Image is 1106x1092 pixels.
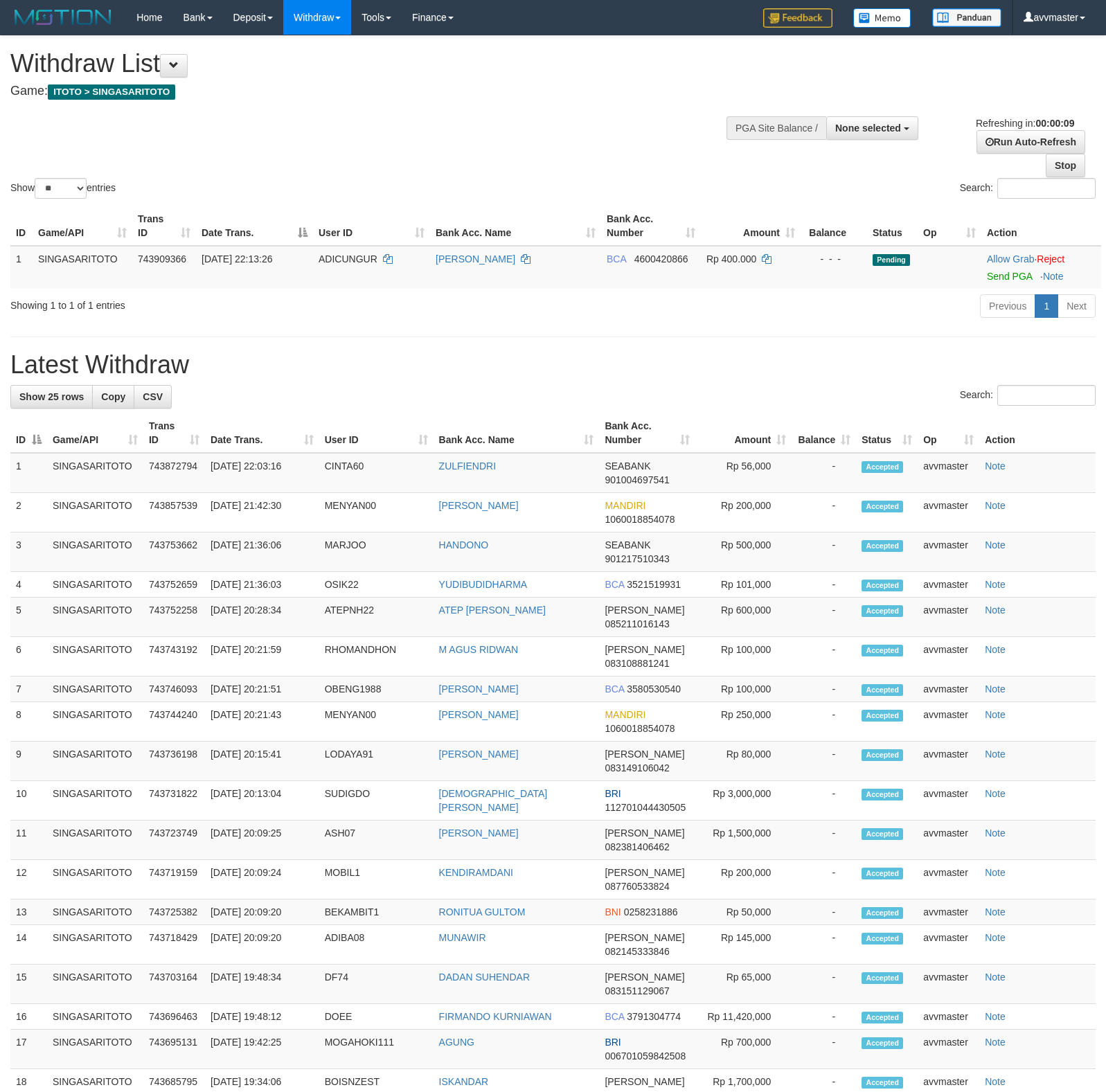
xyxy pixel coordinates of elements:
[143,821,205,860] td: 743723749
[439,1011,552,1022] a: FIRMANDO KURNIAWAN
[695,702,792,742] td: Rp 250,000
[1046,154,1085,177] a: Stop
[10,860,47,899] td: 12
[439,1037,474,1048] a: AGUNG
[143,598,205,637] td: 743752258
[918,413,979,453] th: Op: activate to sort column ascending
[319,493,434,532] td: MENYAN00
[601,206,701,246] th: Bank Acc. Number: activate to sort column ascending
[976,130,1085,154] a: Run Auto-Refresh
[319,532,434,572] td: MARJOO
[1035,118,1074,129] strong: 00:00:09
[981,246,1101,289] td: ·
[605,605,684,616] span: [PERSON_NAME]
[806,252,862,266] div: - - -
[47,925,143,965] td: SINGASARITOTO
[695,453,792,493] td: Rp 56,000
[33,206,132,246] th: Game/API: activate to sort column ascending
[47,1004,143,1030] td: SINGASARITOTO
[918,1030,979,1069] td: avvmaster
[985,709,1006,720] a: Note
[862,645,903,656] span: Accepted
[605,802,686,813] span: Copy 112701044430505 to clipboard
[980,294,1035,318] a: Previous
[439,460,496,472] a: ZULFIENDRI
[605,1011,624,1022] span: BCA
[10,572,47,598] td: 4
[605,723,675,734] span: Copy 1060018854078 to clipboard
[695,860,792,899] td: Rp 200,000
[439,709,519,720] a: [PERSON_NAME]
[430,206,601,246] th: Bank Acc. Name: activate to sort column ascending
[792,1004,856,1030] td: -
[985,1037,1006,1048] a: Note
[143,899,205,925] td: 743725382
[10,293,450,312] div: Showing 1 to 1 of 1 entries
[853,8,911,28] img: Button%20Memo.svg
[918,899,979,925] td: avvmaster
[605,788,621,799] span: BRI
[695,493,792,532] td: Rp 200,000
[319,453,434,493] td: CINTA60
[792,413,856,453] th: Balance: activate to sort column ascending
[1043,271,1064,282] a: Note
[138,253,186,265] span: 743909366
[47,572,143,598] td: SINGASARITOTO
[205,965,319,1004] td: [DATE] 19:48:34
[763,8,832,28] img: Feedback.jpg
[1037,253,1064,265] a: Reject
[985,749,1006,760] a: Note
[862,684,903,696] span: Accepted
[918,965,979,1004] td: avvmaster
[792,965,856,1004] td: -
[205,925,319,965] td: [DATE] 20:09:20
[960,178,1096,199] label: Search:
[434,413,600,453] th: Bank Acc. Name: activate to sort column ascending
[205,1030,319,1069] td: [DATE] 19:42:25
[605,985,669,996] span: Copy 083151129067 to clipboard
[792,572,856,598] td: -
[918,493,979,532] td: avvmaster
[205,781,319,821] td: [DATE] 20:13:04
[695,965,792,1004] td: Rp 65,000
[10,1030,47,1069] td: 17
[605,579,624,590] span: BCA
[862,1037,903,1049] span: Accepted
[439,932,486,943] a: MUNAWIR
[985,579,1006,590] a: Note
[48,84,175,100] span: ITOTO > SINGASARITOTO
[319,781,434,821] td: SUDIGDO
[826,116,918,140] button: None selected
[319,821,434,860] td: ASH07
[10,925,47,965] td: 14
[605,539,650,551] span: SEABANK
[19,391,84,402] span: Show 25 rows
[319,702,434,742] td: MENYAN00
[10,702,47,742] td: 8
[196,206,313,246] th: Date Trans.: activate to sort column descending
[627,1011,681,1022] span: Copy 3791304774 to clipboard
[918,702,979,742] td: avvmaster
[10,493,47,532] td: 2
[10,965,47,1004] td: 15
[792,453,856,493] td: -
[143,572,205,598] td: 743752659
[205,742,319,781] td: [DATE] 20:15:41
[47,453,143,493] td: SINGASARITOTO
[987,253,1034,265] a: Allow Grab
[605,709,645,720] span: MANDIRI
[918,821,979,860] td: avvmaster
[319,598,434,637] td: ATEPNH22
[47,860,143,899] td: SINGASARITOTO
[918,1004,979,1030] td: avvmaster
[143,413,205,453] th: Trans ID: activate to sort column ascending
[10,1004,47,1030] td: 16
[979,413,1096,453] th: Action
[35,178,87,199] select: Showentries
[701,206,801,246] th: Amount: activate to sort column ascending
[47,677,143,702] td: SINGASARITOTO
[143,1030,205,1069] td: 743695131
[599,413,695,453] th: Bank Acc. Number: activate to sort column ascending
[143,493,205,532] td: 743857539
[205,821,319,860] td: [DATE] 20:09:25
